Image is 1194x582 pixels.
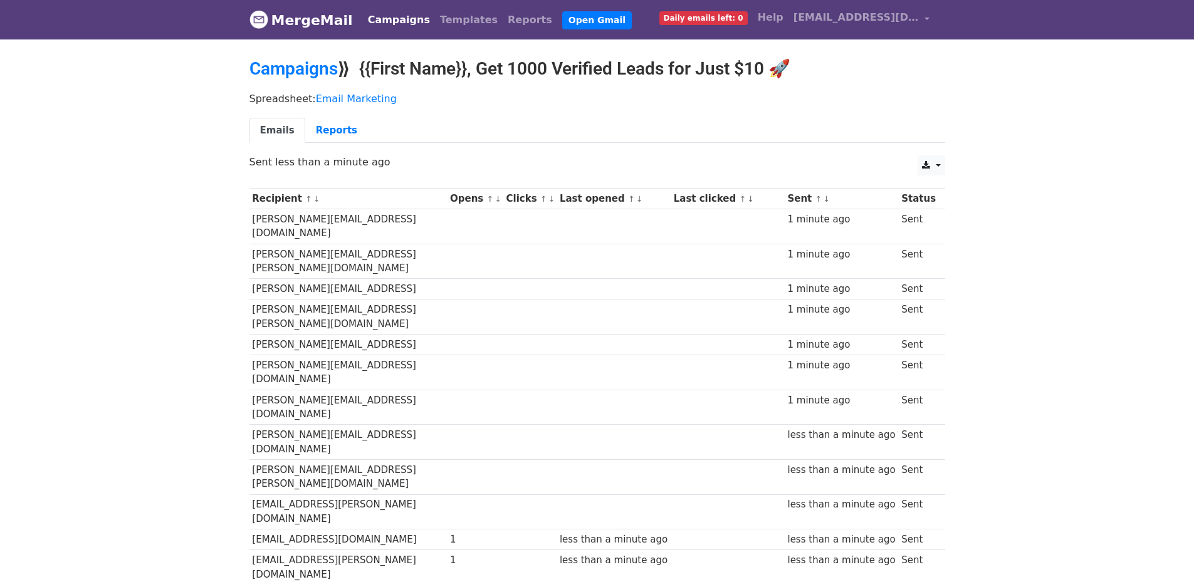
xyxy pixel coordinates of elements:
[249,209,448,244] td: [PERSON_NAME][EMAIL_ADDRESS][DOMAIN_NAME]
[560,533,668,547] div: less than a minute ago
[560,553,668,568] div: less than a minute ago
[249,425,448,460] td: [PERSON_NAME][EMAIL_ADDRESS][DOMAIN_NAME]
[562,11,632,29] a: Open Gmail
[787,393,895,408] div: 1 minute ago
[898,529,938,550] td: Sent
[249,355,448,390] td: [PERSON_NAME][EMAIL_ADDRESS][DOMAIN_NAME]
[503,8,557,33] a: Reports
[249,244,448,279] td: [PERSON_NAME][EMAIL_ADDRESS][PERSON_NAME][DOMAIN_NAME]
[740,194,746,204] a: ↑
[671,189,785,209] th: Last clicked
[450,553,500,568] div: 1
[787,553,895,568] div: less than a minute ago
[898,355,938,390] td: Sent
[249,299,448,335] td: [PERSON_NAME][EMAIL_ADDRESS][PERSON_NAME][DOMAIN_NAME]
[249,92,945,105] p: Spreadsheet:
[249,279,448,299] td: [PERSON_NAME][EMAIL_ADDRESS]
[793,10,919,25] span: [EMAIL_ADDRESS][DOMAIN_NAME]
[787,247,895,262] div: 1 minute ago
[898,189,938,209] th: Status
[787,533,895,547] div: less than a minute ago
[785,189,899,209] th: Sent
[898,390,938,425] td: Sent
[898,299,938,335] td: Sent
[249,155,945,169] p: Sent less than a minute ago
[487,194,494,204] a: ↑
[363,8,435,33] a: Campaigns
[450,533,500,547] div: 1
[898,494,938,529] td: Sent
[435,8,503,33] a: Templates
[898,279,938,299] td: Sent
[548,194,555,204] a: ↓
[249,118,305,143] a: Emails
[787,463,895,477] div: less than a minute ago
[249,335,448,355] td: [PERSON_NAME][EMAIL_ADDRESS]
[898,459,938,494] td: Sent
[249,10,268,29] img: MergeMail logo
[787,338,895,352] div: 1 minute ago
[815,194,822,204] a: ↑
[249,58,338,79] a: Campaigns
[495,194,501,204] a: ↓
[788,5,935,34] a: [EMAIL_ADDRESS][DOMAIN_NAME]
[305,194,312,204] a: ↑
[249,494,448,529] td: [EMAIL_ADDRESS][PERSON_NAME][DOMAIN_NAME]
[787,303,895,317] div: 1 minute ago
[447,189,503,209] th: Opens
[249,58,945,80] h2: ⟫ {{First Name}}, Get 1000 Verified Leads for Just $10 🚀
[787,497,895,512] div: less than a minute ago
[316,93,397,105] a: Email Marketing
[898,425,938,460] td: Sent
[557,189,671,209] th: Last opened
[249,7,353,33] a: MergeMail
[540,194,547,204] a: ↑
[249,390,448,425] td: [PERSON_NAME][EMAIL_ADDRESS][DOMAIN_NAME]
[636,194,643,204] a: ↓
[787,282,895,296] div: 1 minute ago
[898,244,938,279] td: Sent
[787,358,895,373] div: 1 minute ago
[898,209,938,244] td: Sent
[313,194,320,204] a: ↓
[249,529,448,550] td: [EMAIL_ADDRESS][DOMAIN_NAME]
[659,11,748,25] span: Daily emails left: 0
[787,428,895,442] div: less than a minute ago
[898,335,938,355] td: Sent
[249,459,448,494] td: [PERSON_NAME][EMAIL_ADDRESS][PERSON_NAME][DOMAIN_NAME]
[305,118,368,143] a: Reports
[628,194,635,204] a: ↑
[747,194,754,204] a: ↓
[753,5,788,30] a: Help
[787,212,895,227] div: 1 minute ago
[654,5,753,30] a: Daily emails left: 0
[503,189,557,209] th: Clicks
[823,194,830,204] a: ↓
[249,189,448,209] th: Recipient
